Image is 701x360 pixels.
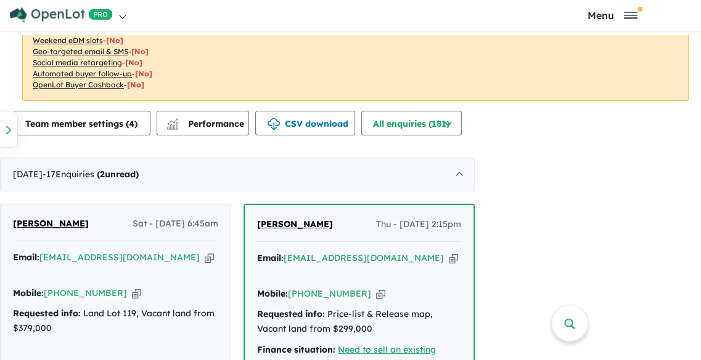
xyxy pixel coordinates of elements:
[13,306,218,336] div: Land Lot 119, Vacant land from $379,000
[33,69,132,78] u: Automated buyer follow-up
[288,288,371,299] a: [PHONE_NUMBER]
[129,118,134,129] span: 4
[100,169,105,180] span: 2
[39,252,200,263] a: [EMAIL_ADDRESS][DOMAIN_NAME]
[257,218,333,230] span: [PERSON_NAME]
[44,287,127,298] a: [PHONE_NUMBER]
[125,58,142,67] span: [No]
[97,169,139,180] strong: ( unread)
[33,58,122,67] u: Social media retargeting
[257,217,333,232] a: [PERSON_NAME]
[257,252,284,263] strong: Email:
[257,307,461,337] div: Price-list & Release map, Vacant land from $299,000
[33,36,103,45] u: Weekend eDM slots
[127,80,144,89] span: [No]
[33,47,128,56] u: Geo-targeted email & SMS
[167,118,178,125] img: line-chart.svg
[131,47,149,56] span: [No]
[376,217,461,232] span: Thu - [DATE] 2:15pm
[13,308,81,319] strong: Requested info:
[12,111,150,135] button: Team member settings (4)
[43,169,139,180] span: - 17 Enquir ies
[284,252,444,263] a: [EMAIL_ADDRESS][DOMAIN_NAME]
[10,7,113,23] img: Openlot PRO Logo White
[133,217,218,231] span: Sat - [DATE] 6:45am
[376,287,385,300] button: Copy
[361,111,462,135] button: All enquiries (181)
[268,118,280,130] img: download icon
[33,80,124,89] u: OpenLot Buyer Cashback
[527,9,698,21] button: Toggle navigation
[205,251,214,264] button: Copy
[13,252,39,263] strong: Email:
[255,111,355,135] button: CSV download
[13,218,89,229] span: [PERSON_NAME]
[166,122,179,130] img: bar-chart.svg
[157,111,249,135] button: Performance
[257,288,288,299] strong: Mobile:
[106,36,123,45] span: [No]
[132,287,141,300] button: Copy
[449,252,458,265] button: Copy
[257,308,325,319] strong: Requested info:
[13,287,44,298] strong: Mobile:
[13,217,89,231] a: [PERSON_NAME]
[168,118,244,129] span: Performance
[257,344,335,355] strong: Finance situation:
[135,69,152,78] span: [No]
